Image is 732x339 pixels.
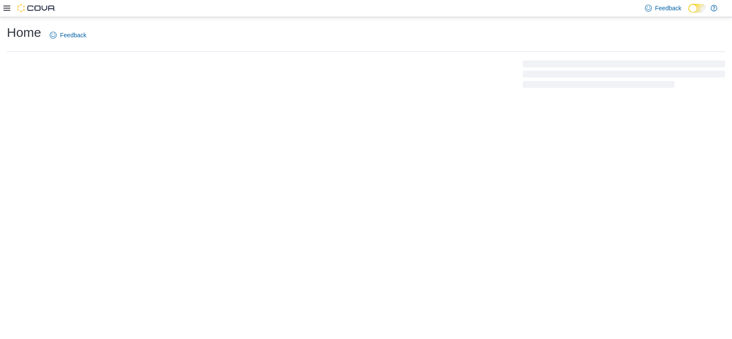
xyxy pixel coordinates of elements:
[60,31,86,39] span: Feedback
[7,24,41,41] h1: Home
[17,4,56,12] img: Cova
[46,27,90,44] a: Feedback
[688,4,706,13] input: Dark Mode
[655,4,681,12] span: Feedback
[523,62,725,90] span: Loading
